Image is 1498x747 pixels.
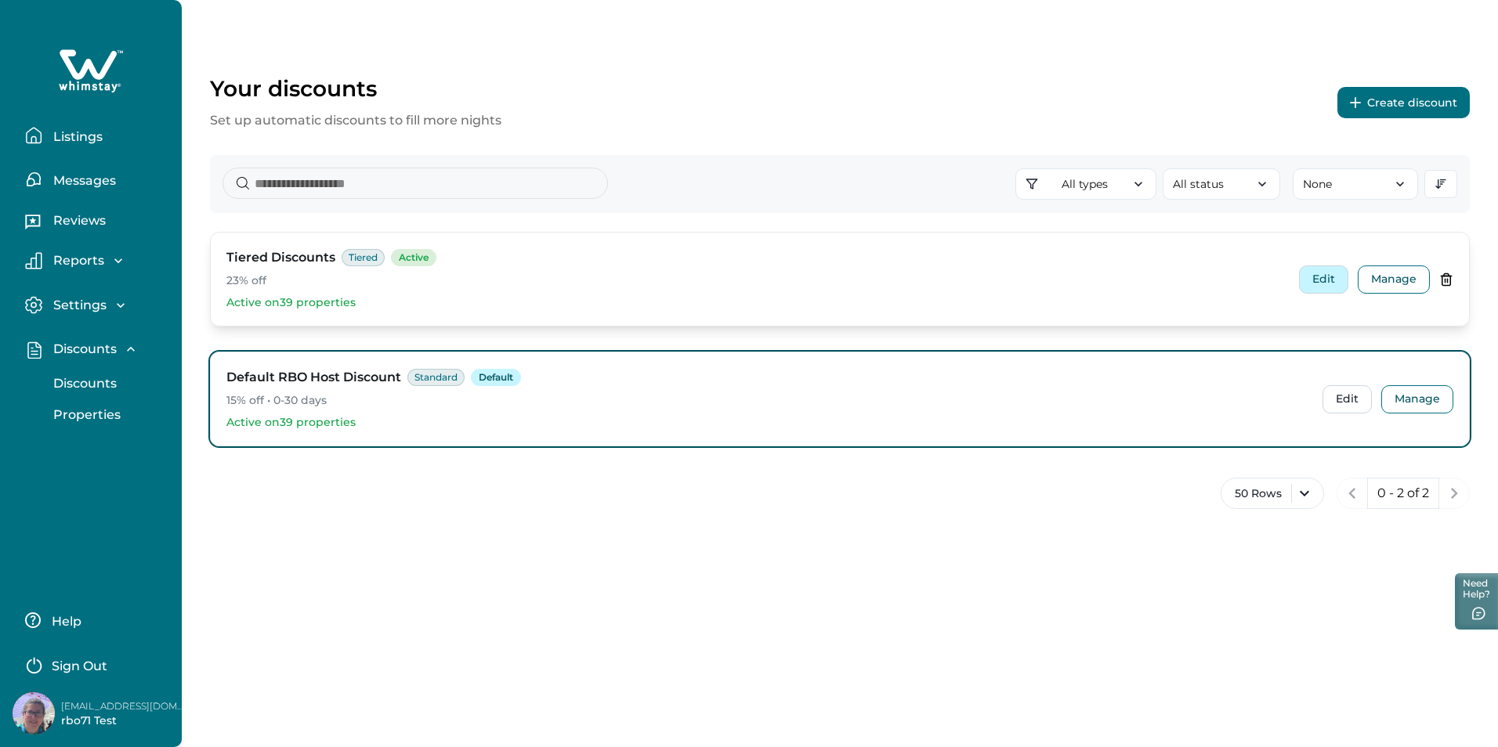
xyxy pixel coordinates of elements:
[1438,478,1470,509] button: next page
[36,399,180,431] button: Properties
[47,614,81,630] p: Help
[13,692,55,734] img: Whimstay Host
[25,296,169,314] button: Settings
[52,659,107,674] p: Sign Out
[210,111,501,130] p: Set up automatic discounts to fill more nights
[49,173,116,189] p: Messages
[49,376,117,392] p: Discounts
[49,129,103,145] p: Listings
[1221,478,1324,509] button: 50 Rows
[1377,485,1429,501] p: 0 - 2 of 2
[25,252,169,269] button: Reports
[226,273,1286,289] p: 23% off
[61,698,186,714] p: [EMAIL_ADDRESS][DOMAIN_NAME]
[49,407,121,423] p: Properties
[25,341,169,359] button: Discounts
[36,368,180,399] button: Discounts
[342,249,385,266] span: Tiered
[61,713,186,729] p: rbo71 Test
[1337,478,1368,509] button: previous page
[226,295,1286,311] p: Active on 39 properties
[49,298,107,313] p: Settings
[25,120,169,151] button: Listings
[407,369,465,386] span: Standard
[25,368,169,431] div: Discounts
[210,75,501,102] p: Your discounts
[1367,478,1439,509] button: 0 - 2 of 2
[49,213,106,229] p: Reviews
[25,604,164,636] button: Help
[1358,265,1430,294] button: Manage
[471,369,521,386] span: Default
[49,341,117,357] p: Discounts
[25,207,169,239] button: Reviews
[226,393,1310,409] p: 15% off • 0-30 days
[25,164,169,195] button: Messages
[1299,265,1348,294] button: Edit
[226,248,335,267] h3: Tiered Discounts
[1323,385,1372,413] button: Edit
[25,648,164,680] button: Sign Out
[49,253,104,269] p: Reports
[226,368,401,387] h3: Default RBO Host Discount
[1337,87,1470,118] button: Create discount
[226,415,1310,431] p: Active on 39 properties
[391,249,436,266] span: Active
[1381,385,1453,413] button: Manage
